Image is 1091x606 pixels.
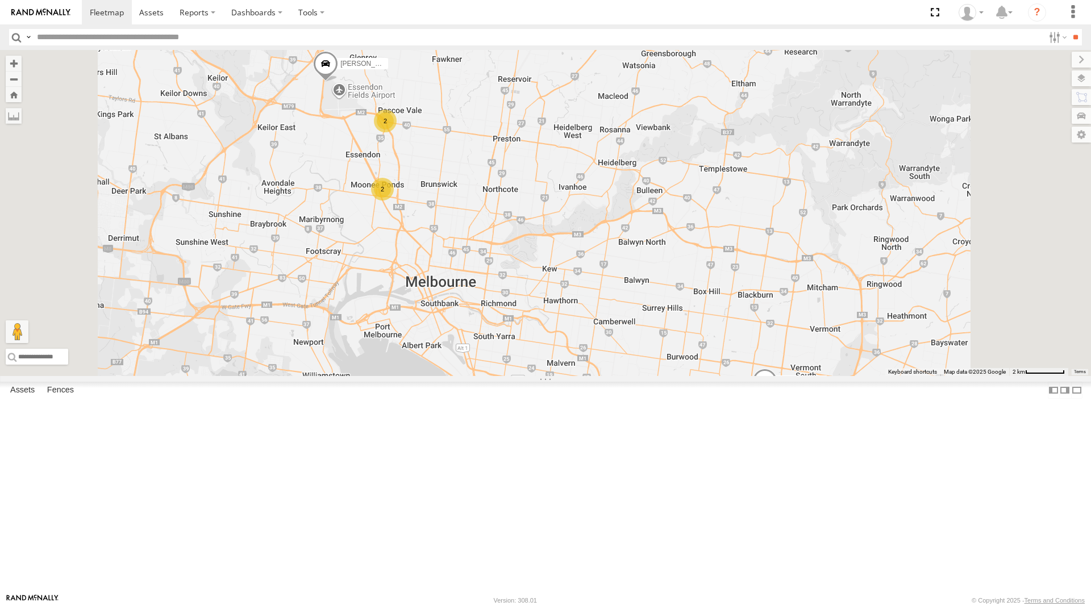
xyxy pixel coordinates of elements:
i: ? [1028,3,1046,22]
div: 2 [374,110,397,132]
label: Assets [5,382,40,398]
div: Version: 308.01 [494,597,537,604]
label: Fences [41,382,80,398]
label: Measure [6,108,22,124]
label: Search Query [24,29,33,45]
a: Terms and Conditions [1025,597,1085,604]
label: Search Filter Options [1044,29,1069,45]
span: 2 km [1013,369,1025,375]
button: Zoom out [6,71,22,87]
button: Drag Pegman onto the map to open Street View [6,320,28,343]
div: 2 [371,178,394,200]
span: Map data ©2025 Google [944,369,1006,375]
label: Dock Summary Table to the Left [1048,382,1059,398]
span: [PERSON_NAME] [340,60,397,68]
img: rand-logo.svg [11,9,70,16]
label: Dock Summary Table to the Right [1059,382,1071,398]
a: Visit our Website [6,595,59,606]
label: Hide Summary Table [1071,382,1082,398]
div: Bruce Swift [955,4,988,21]
button: Zoom Home [6,87,22,102]
button: Zoom in [6,56,22,71]
button: Keyboard shortcuts [888,368,937,376]
label: Map Settings [1072,127,1091,143]
button: Map Scale: 2 km per 66 pixels [1009,368,1068,376]
div: © Copyright 2025 - [972,597,1085,604]
a: Terms (opens in new tab) [1074,370,1086,374]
